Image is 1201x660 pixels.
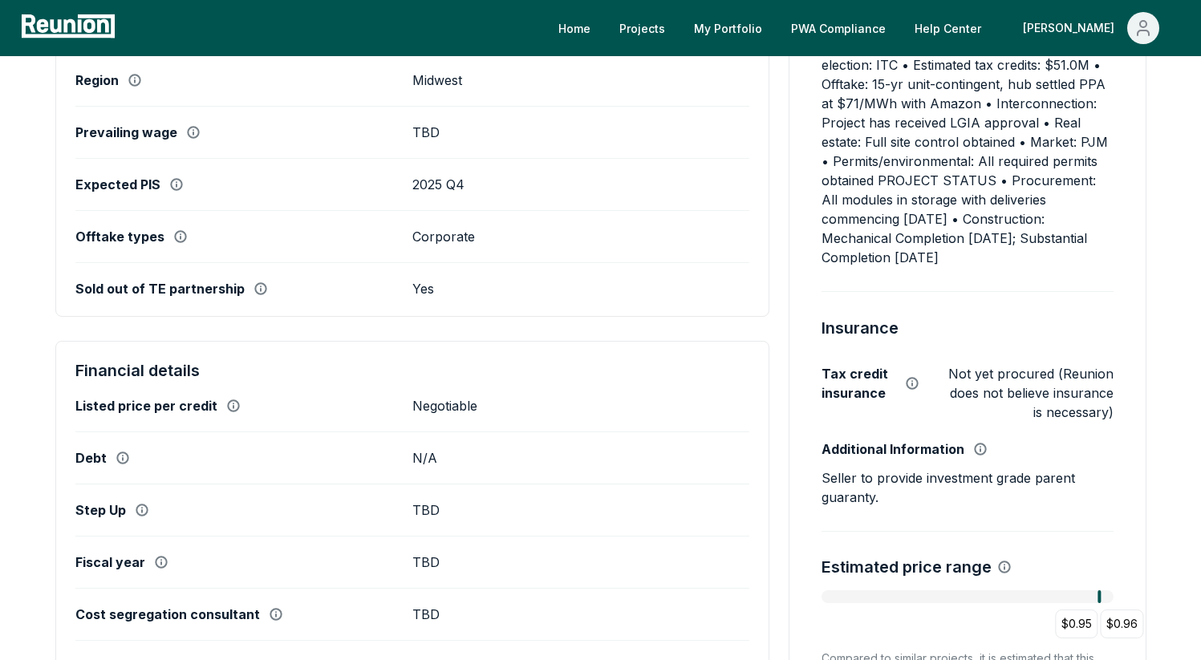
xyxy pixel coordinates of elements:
[546,12,1185,44] nav: Main
[822,364,896,403] label: Tax credit insurance
[412,124,440,140] p: TBD
[681,12,775,44] a: My Portfolio
[75,176,160,192] label: Expected PIS
[412,554,440,570] p: TBD
[546,12,603,44] a: Home
[902,12,994,44] a: Help Center
[412,72,462,88] p: Midwest
[1010,12,1172,44] button: [PERSON_NAME]
[75,554,145,570] label: Fiscal year
[607,12,678,44] a: Projects
[412,229,475,245] p: Corporate
[1023,12,1121,44] div: [PERSON_NAME]
[412,176,465,192] p: 2025 Q4
[1106,614,1138,634] p: $0.96
[75,450,107,466] label: Debt
[75,281,245,297] label: Sold out of TE partnership
[75,398,217,414] label: Listed price per credit
[75,229,164,245] label: Offtake types
[1061,614,1092,634] p: $0.95
[75,72,119,88] label: Region
[412,450,437,466] p: N/A
[822,556,992,578] h4: Estimated price range
[938,364,1113,422] p: Not yet procured (Reunion does not believe insurance is necessary)
[75,606,260,622] label: Cost segregation consultant
[412,606,440,622] p: TBD
[412,281,434,297] p: Yes
[822,316,899,340] h4: Insurance
[822,439,964,459] label: Additional Information
[75,124,177,140] label: Prevailing wage
[75,361,750,380] h4: Financial details
[412,502,440,518] p: TBD
[778,12,899,44] a: PWA Compliance
[822,468,1113,507] p: Seller to provide investment grade parent guaranty.
[412,398,477,414] p: Negotiable
[75,502,126,518] label: Step Up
